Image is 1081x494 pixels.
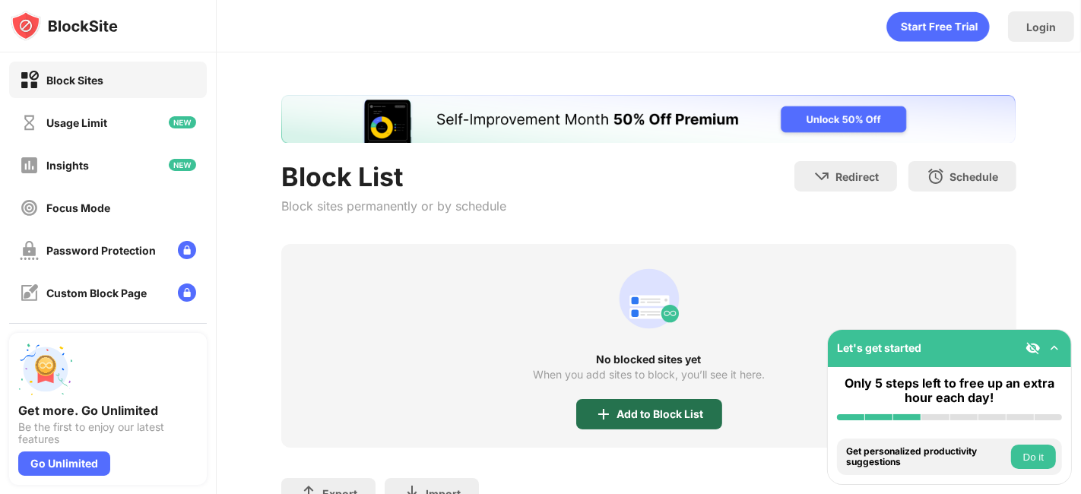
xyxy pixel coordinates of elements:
[20,71,39,90] img: block-on.svg
[617,408,704,420] div: Add to Block List
[281,161,506,192] div: Block List
[837,341,921,354] div: Let's get started
[1011,445,1056,469] button: Do it
[46,74,103,87] div: Block Sites
[46,159,89,172] div: Insights
[281,95,1016,143] iframe: Banner
[46,244,156,257] div: Password Protection
[886,11,990,42] div: animation
[846,446,1007,468] div: Get personalized productivity suggestions
[1026,21,1056,33] div: Login
[281,353,1016,366] div: No blocked sites yet
[11,11,118,41] img: logo-blocksite.svg
[20,198,39,217] img: focus-off.svg
[1047,340,1062,356] img: omni-setup-toggle.svg
[20,156,39,175] img: insights-off.svg
[18,451,110,476] div: Go Unlimited
[613,262,686,335] div: animation
[18,403,198,418] div: Get more. Go Unlimited
[18,342,73,397] img: push-unlimited.svg
[178,241,196,259] img: lock-menu.svg
[169,116,196,128] img: new-icon.svg
[949,170,998,183] div: Schedule
[20,241,39,260] img: password-protection-off.svg
[837,376,1062,405] div: Only 5 steps left to free up an extra hour each day!
[46,287,147,299] div: Custom Block Page
[835,170,879,183] div: Redirect
[178,283,196,302] img: lock-menu.svg
[533,369,765,381] div: When you add sites to block, you’ll see it here.
[46,201,110,214] div: Focus Mode
[169,159,196,171] img: new-icon.svg
[281,198,506,214] div: Block sites permanently or by schedule
[46,116,107,129] div: Usage Limit
[18,421,198,445] div: Be the first to enjoy our latest features
[20,283,39,302] img: customize-block-page-off.svg
[1026,340,1041,356] img: eye-not-visible.svg
[20,113,39,132] img: time-usage-off.svg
